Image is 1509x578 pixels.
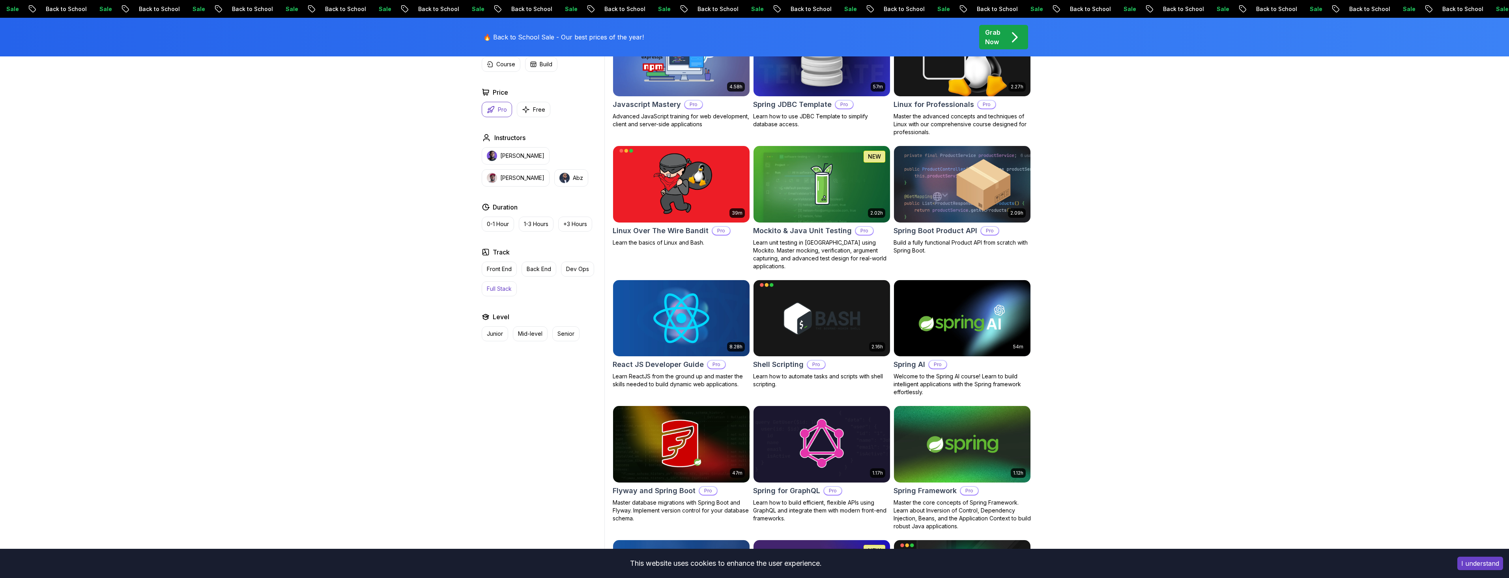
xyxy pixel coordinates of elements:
p: Sale [991,5,1017,13]
p: 47m [732,470,742,476]
p: +3 Hours [563,220,587,228]
img: Spring AI card [894,280,1030,357]
p: Back to School [7,5,60,13]
p: Mid-level [518,330,542,338]
p: Build [540,60,552,68]
p: Build a fully functional Product API from scratch with Spring Boot. [894,239,1031,254]
h2: Spring JDBC Template [753,99,832,110]
p: Dev Ops [566,265,589,273]
img: Flyway and Spring Boot card [613,406,750,483]
h2: Spring Boot Product API [894,225,977,236]
p: Back to School [565,5,619,13]
p: 54m [1013,344,1023,350]
button: Junior [482,326,508,341]
h2: Shell Scripting [753,359,804,370]
p: Sale [153,5,179,13]
h2: React JS Developer Guide [613,359,704,370]
h2: Duration [493,202,518,212]
p: Pro [699,487,717,495]
p: Sale [1271,5,1296,13]
h2: Instructors [494,133,525,142]
h2: Spring AI [894,359,925,370]
p: Pro [836,101,853,108]
p: Pro [929,361,946,368]
p: 8.28h [729,344,742,350]
img: Spring Framework card [894,406,1030,483]
img: Spring JDBC Template card [754,20,890,96]
button: 1-3 Hours [519,217,553,232]
p: Junior [487,330,503,338]
p: Pro [824,487,841,495]
img: instructor img [559,173,570,183]
div: This website uses cookies to enhance the user experience. [6,555,1445,572]
button: Accept cookies [1457,557,1503,570]
p: 1.12h [1013,470,1023,476]
h2: Linux for Professionals [894,99,974,110]
p: Sale [1364,5,1389,13]
a: Spring AI card54mSpring AIProWelcome to the Spring AI course! Learn to build intelligent applicat... [894,280,1031,397]
a: React JS Developer Guide card8.28hReact JS Developer GuideProLearn ReactJS from the ground up and... [613,280,750,389]
h2: Level [493,312,509,322]
h2: Javascript Mastery [613,99,681,110]
h2: Spring for GraphQL [753,485,820,496]
a: Spring for GraphQL card1.17hSpring for GraphQLProLearn how to build efficient, flexible APIs usin... [753,406,890,522]
a: Shell Scripting card2.16hShell ScriptingProLearn how to automate tasks and scripts with shell scr... [753,280,890,389]
button: Pro [482,102,512,117]
button: instructor img[PERSON_NAME] [482,169,550,187]
p: Pro [961,487,978,495]
p: 2.02h [870,210,883,216]
img: Spring for GraphQL card [754,406,890,483]
a: Linux Over The Wire Bandit card39mLinux Over The Wire BanditProLearn the basics of Linux and Bash. [613,146,750,247]
button: Front End [482,262,517,277]
img: Spring Boot Product API card [894,146,1030,223]
img: instructor img [487,173,497,183]
p: Abz [573,174,583,182]
p: NEW [868,547,881,555]
p: Learn the basics of Linux and Bash. [613,239,750,247]
p: Sale [526,5,551,13]
p: Back to School [1031,5,1085,13]
p: Pro [685,101,702,108]
p: Sale [805,5,830,13]
p: 1.17h [872,470,883,476]
p: Course [496,60,515,68]
p: [PERSON_NAME] [500,152,544,160]
img: Javascript Mastery card [613,20,750,96]
p: 57m [873,84,883,90]
p: Sale [247,5,272,13]
p: [PERSON_NAME] [500,174,544,182]
a: Spring Boot Product API card2.09hSpring Boot Product APIProBuild a fully functional Product API f... [894,146,1031,254]
p: Pro [808,361,825,368]
p: Sale [619,5,644,13]
h2: Price [493,88,508,97]
button: Back End [522,262,556,277]
p: Full Stack [487,285,512,293]
p: Back to School [286,5,340,13]
p: Pro [978,101,995,108]
a: Spring Framework card1.12hSpring FrameworkProMaster the core concepts of Spring Framework. Learn ... [894,406,1031,530]
button: Dev Ops [561,262,594,277]
img: instructor img [487,151,497,161]
button: Course [482,57,520,72]
a: Spring JDBC Template card57mSpring JDBC TemplateProLearn how to use JDBC Template to simplify dat... [753,19,890,128]
img: Mockito & Java Unit Testing card [754,146,890,223]
h2: Flyway and Spring Boot [613,485,696,496]
p: Sale [898,5,924,13]
p: Back to School [938,5,991,13]
p: Master the advanced concepts and techniques of Linux with our comprehensive course designed for p... [894,112,1031,136]
a: Javascript Mastery card4.58hJavascript MasteryProAdvanced JavaScript training for web development... [613,19,750,128]
button: Full Stack [482,281,517,296]
p: Back to School [1403,5,1457,13]
p: Master database migrations with Spring Boot and Flyway. Implement version control for your databa... [613,499,750,522]
p: Back to School [1310,5,1364,13]
button: Senior [552,326,580,341]
p: Sale [340,5,365,13]
p: 39m [732,210,742,216]
p: Learn ReactJS from the ground up and master the skills needed to build dynamic web applications. [613,372,750,388]
p: Front End [487,265,512,273]
p: 2.27h [1011,84,1023,90]
button: +3 Hours [558,217,592,232]
button: Mid-level [513,326,548,341]
p: Back to School [1217,5,1271,13]
a: Linux for Professionals card2.27hLinux for ProfessionalsProMaster the advanced concepts and techn... [894,19,1031,136]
